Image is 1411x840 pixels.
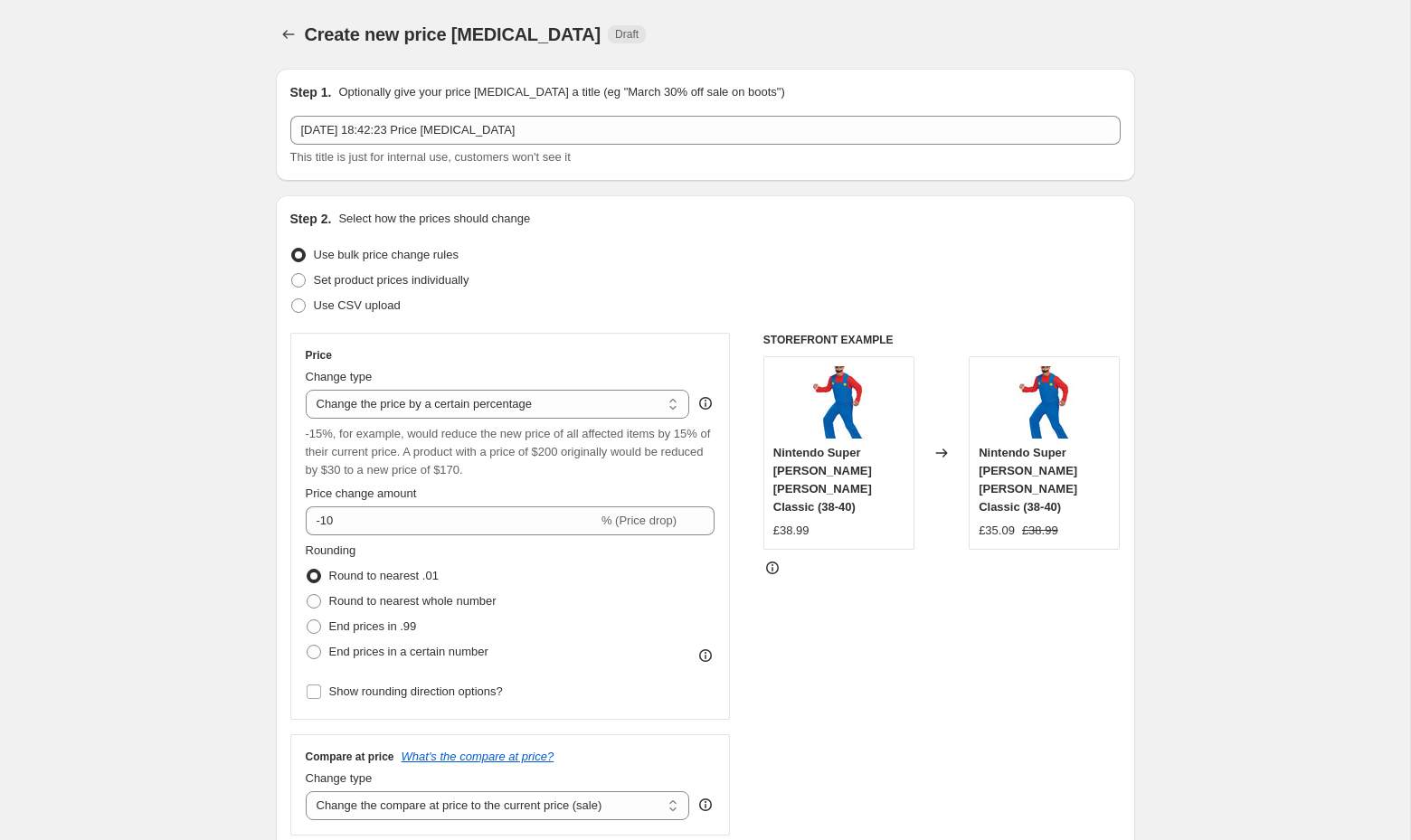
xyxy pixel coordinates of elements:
[1022,522,1058,540] strike: £38.99
[773,522,810,540] div: £38.99
[615,27,639,42] span: Draft
[290,210,332,228] h2: Step 2.
[306,771,373,785] span: Change type
[773,446,872,514] span: Nintendo Super [PERSON_NAME] [PERSON_NAME] Classic (38-40)
[305,24,601,44] span: Create new price [MEDICAL_DATA]
[290,116,1121,145] input: 30% off holiday sale
[338,210,530,228] p: Select how the prices should change
[763,333,1121,347] h6: STOREFRONT EXAMPLE
[601,514,677,527] span: % (Price drop)
[979,522,1015,540] div: £35.09
[402,750,554,763] button: What's the compare at price?
[306,506,598,535] input: -15
[329,594,497,608] span: Round to nearest whole number
[306,427,711,477] span: -15%, for example, would reduce the new price of all affected items by 15% of their current price...
[802,366,875,439] img: 108459_80x.jpg
[290,150,571,164] span: This title is just for internal use, customers won't see it
[306,543,356,557] span: Rounding
[306,348,332,363] h3: Price
[314,248,459,261] span: Use bulk price change rules
[306,486,417,500] span: Price change amount
[329,684,503,698] span: Show rounding direction options?
[338,83,784,101] p: Optionally give your price [MEDICAL_DATA] a title (eg "March 30% off sale on boots")
[314,273,469,287] span: Set product prices individually
[329,619,417,633] span: End prices in .99
[306,370,373,383] span: Change type
[696,796,715,814] div: help
[329,569,439,582] span: Round to nearest .01
[696,394,715,412] div: help
[979,446,1077,514] span: Nintendo Super [PERSON_NAME] [PERSON_NAME] Classic (38-40)
[276,22,301,47] button: Price change jobs
[290,83,332,101] h2: Step 1.
[329,645,488,658] span: End prices in a certain number
[314,298,401,312] span: Use CSV upload
[306,750,394,764] h3: Compare at price
[1009,366,1081,439] img: 108459_80x.jpg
